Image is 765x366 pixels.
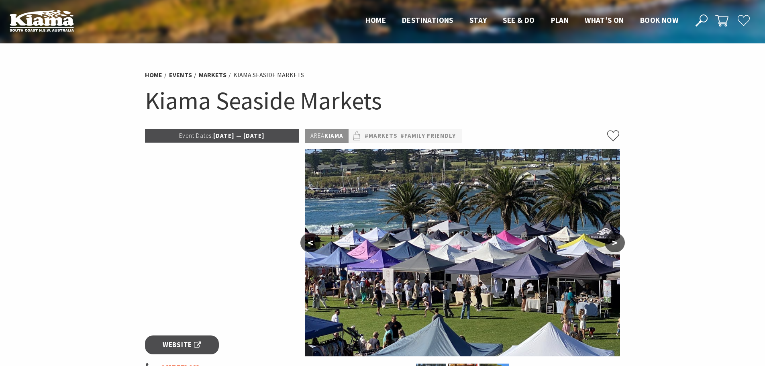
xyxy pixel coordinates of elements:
span: See & Do [503,15,534,25]
p: Kiama [305,129,349,143]
a: Home [145,71,162,79]
a: Markets [199,71,226,79]
a: #Family Friendly [400,131,456,141]
li: Kiama Seaside Markets [233,70,304,80]
img: Kiama Seaside Market [305,149,620,356]
a: #Markets [365,131,398,141]
nav: Main Menu [357,14,686,27]
span: Home [365,15,386,25]
span: Event Dates: [179,132,213,139]
span: Area [310,132,324,139]
span: Website [163,339,201,350]
span: Book now [640,15,678,25]
h1: Kiama Seaside Markets [145,84,620,117]
a: Website [145,335,219,354]
a: Events [169,71,192,79]
span: Destinations [402,15,453,25]
span: Plan [551,15,569,25]
span: What’s On [585,15,624,25]
span: Stay [469,15,487,25]
button: < [300,233,320,252]
p: [DATE] — [DATE] [145,129,299,143]
button: > [605,233,625,252]
img: Kiama Logo [10,10,74,32]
